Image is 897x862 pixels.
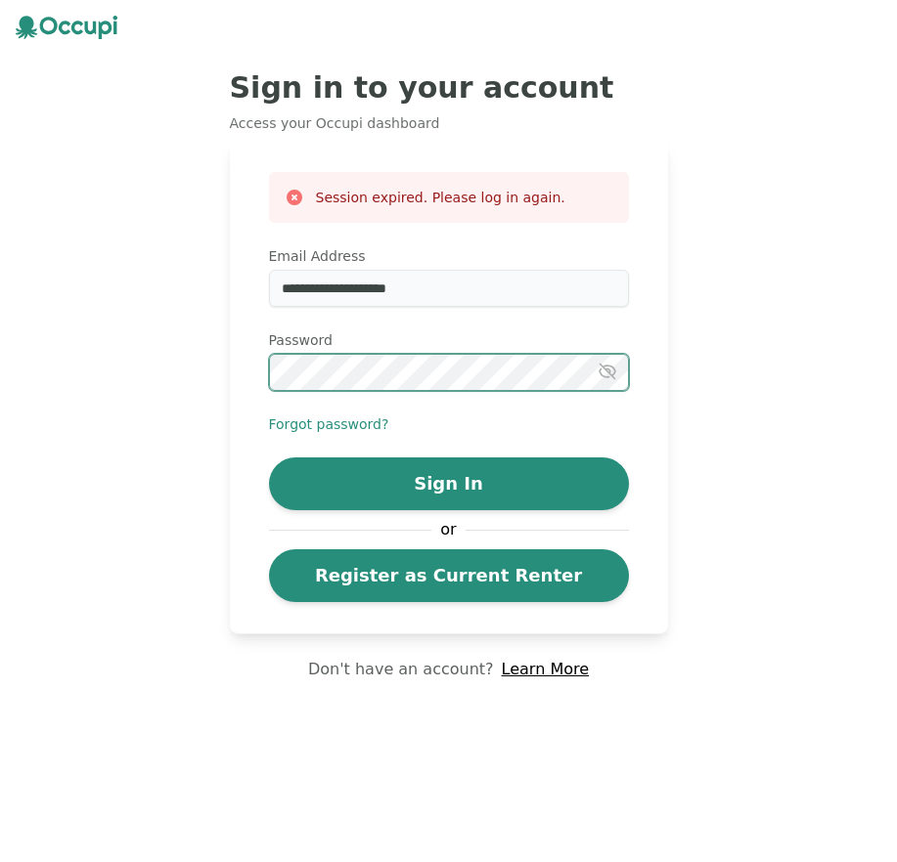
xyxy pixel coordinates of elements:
[230,70,668,106] h2: Sign in to your account
[502,658,589,681] a: Learn More
[308,658,494,681] p: Don't have an account?
[269,246,629,266] label: Email Address
[316,188,565,207] h3: Session expired. Please log in again.
[269,330,629,350] label: Password
[431,518,467,541] span: or
[269,549,629,602] a: Register as Current Renter
[269,414,389,434] button: Forgot password?
[230,113,668,133] p: Access your Occupi dashboard
[269,457,629,510] button: Sign In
